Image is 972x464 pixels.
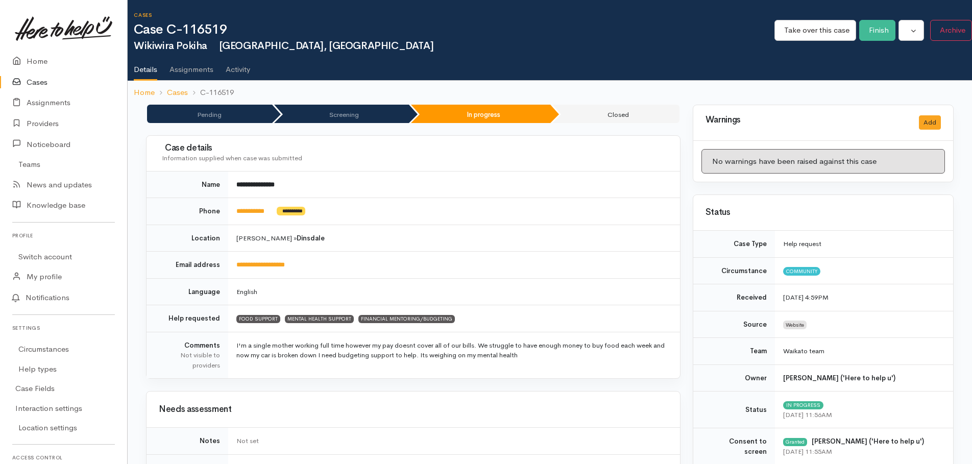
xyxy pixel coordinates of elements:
[159,405,668,414] h3: Needs assessment
[226,52,250,80] a: Activity
[147,278,228,305] td: Language
[285,315,354,323] span: MENTAL HEALTH SUPPORT
[147,105,272,123] li: Pending
[783,447,941,457] div: [DATE] 11:55AM
[783,374,895,382] b: [PERSON_NAME] ('Here to help u')
[552,105,679,123] li: Closed
[134,40,774,52] h2: Wikiwira Pokiha
[162,143,668,153] h3: Case details
[783,410,941,420] div: [DATE] 11:56AM
[12,321,115,335] h6: Settings
[134,12,774,18] h6: Cases
[693,364,775,392] td: Owner
[783,438,807,446] div: Granted
[236,436,668,446] div: Not set
[706,208,941,217] h3: Status
[167,87,188,99] a: Cases
[297,234,325,242] b: Dinsdale
[783,347,824,355] span: Waikato team
[693,311,775,338] td: Source
[134,22,774,37] h1: Case C-116519
[411,105,550,123] li: In progress
[783,401,823,409] span: In progress
[859,20,895,41] button: Finish
[701,149,945,174] div: No warnings have been raised against this case
[693,257,775,284] td: Circumstance
[775,231,953,257] td: Help request
[228,278,680,305] td: English
[236,315,280,323] span: FOOD SUPPORT
[812,437,924,446] b: [PERSON_NAME] ('Here to help u')
[128,81,972,105] nav: breadcrumb
[147,305,228,332] td: Help requested
[147,428,228,455] td: Notes
[162,153,668,163] div: Information supplied when case was submitted
[188,87,234,99] li: C-116519
[228,332,680,378] td: I'm a single mother working full time however my pay doesnt cover all of our bills. We struggle t...
[134,52,157,81] a: Details
[693,392,775,428] td: Status
[783,293,829,302] time: [DATE] 4:59PM
[213,39,433,52] span: [GEOGRAPHIC_DATA], [GEOGRAPHIC_DATA]
[274,105,409,123] li: Screening
[774,20,856,41] button: Take over this case
[919,115,941,130] button: Add
[147,332,228,378] td: Comments
[147,225,228,252] td: Location
[12,229,115,242] h6: Profile
[783,267,820,275] span: Community
[236,234,325,242] span: [PERSON_NAME] »
[358,315,455,323] span: FINANCIAL MENTORING/BUDGETING
[147,198,228,225] td: Phone
[169,52,213,80] a: Assignments
[693,338,775,365] td: Team
[134,87,155,99] a: Home
[783,321,807,329] span: Website
[930,20,972,41] button: Archive
[706,115,907,125] h3: Warnings
[147,252,228,279] td: Email address
[693,284,775,311] td: Received
[693,231,775,257] td: Case Type
[159,350,220,370] div: Not visible to providers
[147,172,228,198] td: Name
